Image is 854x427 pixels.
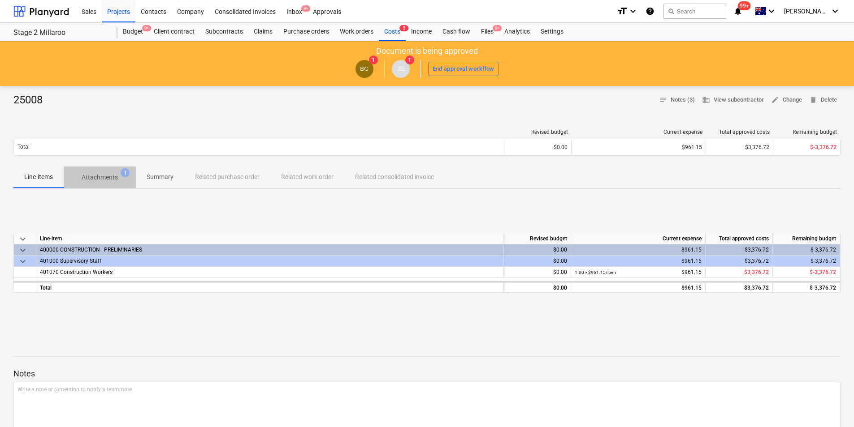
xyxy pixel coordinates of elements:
[428,62,499,76] button: End approval workflow
[698,93,767,107] button: View subcontractor
[617,6,628,17] i: format_size
[13,368,841,379] p: Notes
[575,282,702,294] div: $961.15
[767,93,806,107] button: Change
[773,244,840,256] div: $-3,376.72
[706,256,773,267] div: $3,376.72
[397,65,404,72] span: JE
[504,282,571,293] div: $0.00
[437,23,476,41] a: Cash flow
[148,23,200,41] a: Client contract
[771,95,802,105] span: Change
[809,95,837,105] span: Delete
[810,144,837,150] span: $-3,376.72
[17,245,28,256] span: keyboard_arrow_down
[806,93,841,107] button: Delete
[575,270,616,275] small: 1.00 × $961.15 / item
[392,60,410,78] div: Jason Escobar
[369,56,378,64] span: 1
[773,256,840,267] div: $-3,376.72
[36,233,504,244] div: Line-item
[784,8,829,15] span: [PERSON_NAME]
[706,140,773,154] div: $3,376.72
[13,93,50,107] div: 25008
[493,25,502,31] span: 9+
[355,60,373,78] div: Billy Campbell
[773,233,840,244] div: Remaining budget
[499,23,535,41] a: Analytics
[575,267,702,278] div: $961.15
[147,172,173,182] p: Summary
[142,25,151,31] span: 9+
[17,256,28,267] span: keyboard_arrow_down
[706,244,773,256] div: $3,376.72
[200,23,248,41] a: Subcontracts
[117,23,148,41] div: Budget
[504,267,571,278] div: $0.00
[646,6,655,17] i: Knowledge base
[744,269,769,275] span: $3,376.72
[702,95,764,105] span: View subcontractor
[40,256,500,266] div: 401000 Supervisory Staff
[738,1,751,10] span: 99+
[24,172,53,182] p: Line-items
[809,384,854,427] iframe: Chat Widget
[379,23,406,41] div: Costs
[655,93,698,107] button: Notes (3)
[36,282,504,293] div: Total
[809,96,817,104] span: delete
[360,65,368,72] span: BC
[659,95,695,105] span: Notes (3)
[710,129,770,135] div: Total approved costs
[628,6,638,17] i: keyboard_arrow_down
[575,244,702,256] div: $961.15
[504,233,571,244] div: Revised budget
[575,256,702,267] div: $961.15
[406,23,437,41] a: Income
[504,140,571,154] div: $0.00
[476,23,499,41] a: Files9+
[702,96,710,104] span: business
[766,6,777,17] i: keyboard_arrow_down
[504,256,571,267] div: $0.00
[13,28,107,38] div: Stage 2 Millaroo
[571,233,706,244] div: Current expense
[476,23,499,41] div: Files
[379,23,406,41] a: Costs5
[830,6,841,17] i: keyboard_arrow_down
[301,5,310,12] span: 9+
[334,23,379,41] a: Work orders
[278,23,334,41] a: Purchase orders
[17,143,30,151] p: Total
[575,129,702,135] div: Current expense
[773,282,840,293] div: $-3,376.72
[121,168,130,177] span: 1
[706,233,773,244] div: Total approved costs
[405,56,414,64] span: 1
[508,129,568,135] div: Revised budget
[117,23,148,41] a: Budget9+
[777,129,837,135] div: Remaining budget
[663,4,726,19] button: Search
[810,269,836,275] span: $-3,376.72
[504,244,571,256] div: $0.00
[706,282,773,293] div: $3,376.72
[17,234,28,244] span: keyboard_arrow_down
[535,23,569,41] a: Settings
[399,25,408,31] span: 5
[733,6,742,17] i: notifications
[248,23,278,41] a: Claims
[40,244,500,255] div: 400000 CONSTRUCTION - PRELIMINARIES
[82,173,118,182] p: Attachments
[433,64,494,74] div: End approval workflow
[40,269,113,275] span: 401070 Construction Workers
